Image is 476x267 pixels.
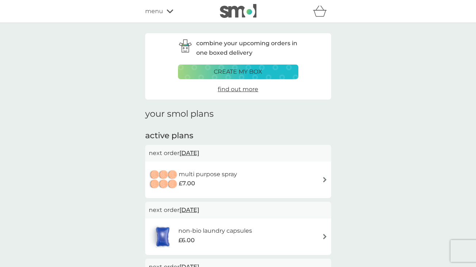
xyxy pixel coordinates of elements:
img: non-bio laundry capsules [149,224,177,249]
button: create my box [178,65,298,79]
p: next order [149,148,328,158]
img: arrow right [322,234,328,239]
h1: your smol plans [145,109,331,119]
img: arrow right [322,177,328,182]
span: [DATE] [179,146,199,160]
span: £7.00 [179,179,195,188]
p: create my box [214,67,262,77]
span: find out more [218,86,258,93]
a: find out more [218,85,258,94]
span: [DATE] [179,203,199,217]
h6: multi purpose spray [179,170,237,179]
h2: active plans [145,130,331,142]
span: £6.00 [178,236,195,245]
p: next order [149,205,328,215]
h6: non-bio laundry capsules [178,226,252,236]
div: basket [313,4,331,19]
img: smol [220,4,256,18]
img: multi purpose spray [149,167,179,193]
span: menu [145,7,163,16]
p: combine your upcoming orders in one boxed delivery [196,39,298,57]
